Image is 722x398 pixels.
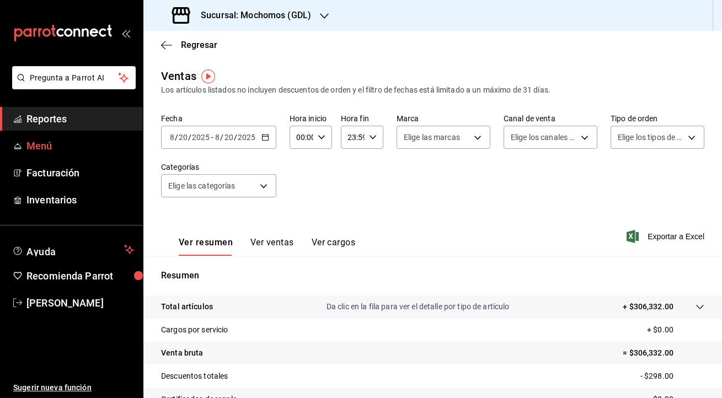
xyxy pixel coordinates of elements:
[161,269,704,282] p: Resumen
[250,237,294,256] button: Ver ventas
[179,237,233,256] button: Ver resumen
[327,301,510,313] p: Da clic en la fila para ver el detalle por tipo de artículo
[511,132,577,143] span: Elige los canales de venta
[192,9,311,22] h3: Sucursal: Mochomos (GDL)
[161,163,276,171] label: Categorías
[640,370,704,382] p: - $298.00
[161,370,228,382] p: Descuentos totales
[201,69,215,83] img: Tooltip marker
[161,84,704,96] div: Los artículos listados no incluyen descuentos de orden y el filtro de fechas está limitado a un m...
[397,115,490,122] label: Marca
[234,133,237,142] span: /
[161,347,203,359] p: Venta bruta
[647,324,704,336] p: + $0.00
[8,80,136,92] a: Pregunta a Parrot AI
[623,301,673,313] p: + $306,332.00
[179,237,355,256] div: navigation tabs
[191,133,210,142] input: ----
[181,40,217,50] span: Regresar
[237,133,256,142] input: ----
[161,40,217,50] button: Regresar
[312,237,356,256] button: Ver cargos
[618,132,684,143] span: Elige los tipos de orden
[161,68,196,84] div: Ventas
[175,133,178,142] span: /
[341,115,383,122] label: Hora fin
[211,133,213,142] span: -
[12,66,136,89] button: Pregunta a Parrot AI
[169,133,175,142] input: --
[168,180,236,191] span: Elige las categorías
[188,133,191,142] span: /
[161,115,276,122] label: Fecha
[121,29,130,37] button: open_drawer_menu
[629,230,704,243] button: Exportar a Excel
[26,243,120,256] span: Ayuda
[161,324,228,336] p: Cargos por servicio
[26,111,134,126] span: Reportes
[220,133,223,142] span: /
[224,133,234,142] input: --
[13,382,134,394] span: Sugerir nueva función
[26,192,134,207] span: Inventarios
[404,132,460,143] span: Elige las marcas
[178,133,188,142] input: --
[26,295,134,310] span: [PERSON_NAME]
[26,138,134,153] span: Menú
[611,115,704,122] label: Tipo de orden
[290,115,332,122] label: Hora inicio
[26,268,134,283] span: Recomienda Parrot
[623,347,704,359] p: = $306,332.00
[26,165,134,180] span: Facturación
[215,133,220,142] input: --
[30,72,119,84] span: Pregunta a Parrot AI
[504,115,597,122] label: Canal de venta
[161,301,213,313] p: Total artículos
